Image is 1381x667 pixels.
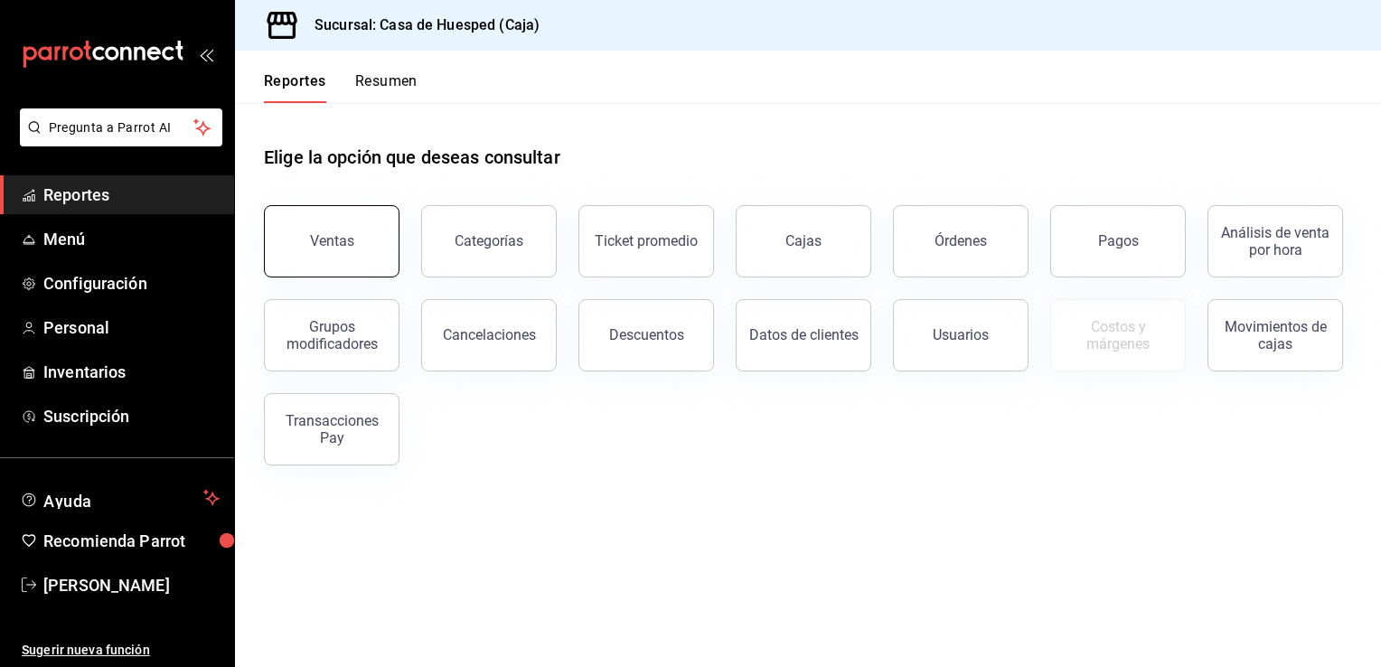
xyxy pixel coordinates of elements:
button: Ticket promedio [578,205,714,277]
button: Pagos [1050,205,1186,277]
span: Suscripción [43,404,220,428]
button: Análisis de venta por hora [1207,205,1343,277]
h1: Elige la opción que deseas consultar [264,144,560,171]
span: Menú [43,227,220,251]
h3: Sucursal: Casa de Huesped (Caja) [300,14,540,36]
span: Personal [43,315,220,340]
div: navigation tabs [264,72,418,103]
button: Reportes [264,72,326,103]
span: Reportes [43,183,220,207]
div: Grupos modificadores [276,318,388,352]
button: Contrata inventarios para ver este reporte [1050,299,1186,371]
button: Usuarios [893,299,1029,371]
div: Usuarios [933,326,989,343]
div: Cajas [785,230,822,252]
div: Movimientos de cajas [1219,318,1331,352]
span: Sugerir nueva función [22,641,220,660]
div: Datos de clientes [749,326,859,343]
button: Categorías [421,205,557,277]
div: Transacciones Pay [276,412,388,446]
a: Cajas [736,205,871,277]
div: Descuentos [609,326,684,343]
button: Grupos modificadores [264,299,399,371]
span: Recomienda Parrot [43,529,220,553]
span: Configuración [43,271,220,296]
div: Costos y márgenes [1062,318,1174,352]
button: Resumen [355,72,418,103]
div: Cancelaciones [443,326,536,343]
button: open_drawer_menu [199,47,213,61]
div: Análisis de venta por hora [1219,224,1331,258]
div: Ticket promedio [595,232,698,249]
span: Ayuda [43,487,196,509]
button: Pregunta a Parrot AI [20,108,222,146]
div: Pagos [1098,232,1139,249]
button: Cancelaciones [421,299,557,371]
span: Pregunta a Parrot AI [49,118,194,137]
div: Ventas [310,232,354,249]
span: [PERSON_NAME] [43,573,220,597]
span: Inventarios [43,360,220,384]
button: Órdenes [893,205,1029,277]
button: Movimientos de cajas [1207,299,1343,371]
button: Descuentos [578,299,714,371]
div: Categorías [455,232,523,249]
button: Datos de clientes [736,299,871,371]
div: Órdenes [935,232,987,249]
a: Pregunta a Parrot AI [13,131,222,150]
button: Transacciones Pay [264,393,399,465]
button: Ventas [264,205,399,277]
